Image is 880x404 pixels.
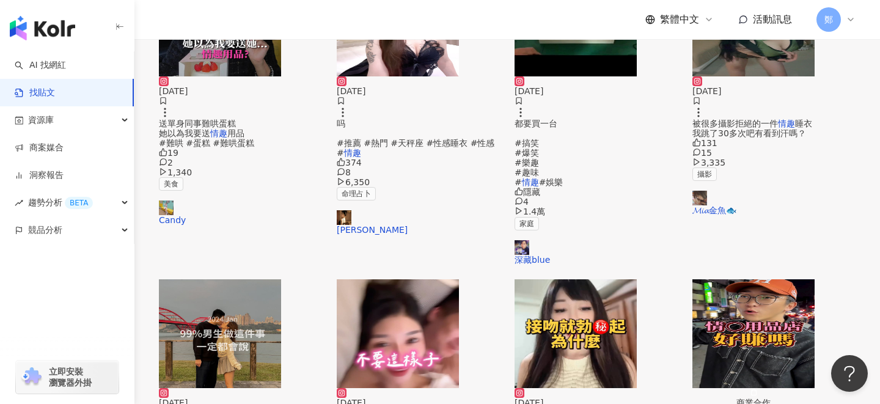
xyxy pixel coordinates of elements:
img: logo [10,16,75,40]
div: 131 [692,138,856,148]
div: 1,340 [159,167,322,177]
div: 19 [159,148,322,158]
div: [DATE] [515,86,678,96]
img: post-image [337,279,459,388]
div: 1.4萬 [515,207,678,216]
div: 2 [159,158,322,167]
a: 商案媒合 [15,142,64,154]
span: 趨勢分析 [28,189,93,216]
mark: 情趣 [522,177,539,187]
iframe: Help Scout Beacon - Open [831,355,868,392]
div: 3,335 [692,158,856,167]
span: 立即安裝 瀏覽器外掛 [49,366,92,388]
a: 找貼文 [15,87,55,99]
span: 家庭 [515,217,539,230]
span: 資源庫 [28,106,54,134]
div: 4 [515,197,678,207]
span: 用品 #難哄 #蛋糕 #難哄蛋糕 [159,128,254,148]
div: 15 [692,148,856,158]
div: [DATE] [337,86,500,96]
span: 命理占卜 [337,187,376,200]
span: 送單身同事難哄蛋糕 她以為我要送 [159,119,236,138]
span: 睡衣 我跳了30多次吧有看到汗嗎？ [692,119,812,138]
mark: 情趣 [778,119,795,128]
div: 6,350 [337,177,500,187]
mark: 情趣 [210,128,227,138]
a: KOL AvatarCandy [159,200,322,225]
a: chrome extension立即安裝 瀏覽器外掛 [16,361,119,394]
span: 美食 [159,177,183,191]
div: 隱藏 [515,187,678,197]
a: KOL Avatar[PERSON_NAME] [337,210,500,235]
span: #娛樂 [539,177,563,187]
img: post-image [515,279,637,388]
span: 都要買一台 #搞笑 #爆笑 #樂趣 #趣味 # [515,119,557,188]
img: KOL Avatar [515,240,529,255]
img: KOL Avatar [159,200,174,215]
img: chrome extension [20,367,43,387]
span: 吗 #推薦 #熱門 #天秤座 #性感睡衣 #性感 # [337,119,494,158]
a: 洞察報告 [15,169,64,182]
img: post-image [159,279,281,388]
a: searchAI 找網紅 [15,59,66,72]
span: 被很多攝影拒絕的一件 [692,119,778,128]
span: 攝影 [692,167,717,181]
div: [DATE] [159,86,322,96]
span: 鄭 [824,13,833,26]
img: KOL Avatar [337,210,351,225]
img: KOL Avatar [692,191,707,205]
span: 競品分析 [28,216,62,244]
span: rise [15,199,23,207]
a: KOL Avatar𝓜𝓲𝓪金魚🐟 [692,191,856,215]
span: 活動訊息 [753,13,792,25]
span: 繁體中文 [660,13,699,26]
div: 8 [337,167,500,177]
mark: 情趣 [344,148,361,158]
div: 374 [337,158,500,167]
div: [DATE] [692,86,856,96]
a: KOL Avatar深藏blue [515,240,678,265]
img: post-image [692,279,815,388]
div: BETA [65,197,93,209]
